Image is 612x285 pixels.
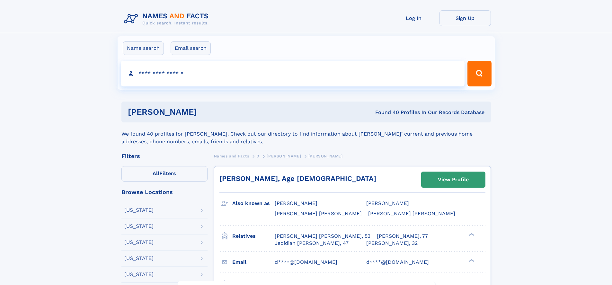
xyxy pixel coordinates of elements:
[232,257,275,268] h3: Email
[421,172,485,187] a: View Profile
[366,240,418,247] a: [PERSON_NAME], 32
[124,240,154,245] div: [US_STATE]
[366,200,409,206] span: [PERSON_NAME]
[219,174,376,183] a: [PERSON_NAME], Age [DEMOGRAPHIC_DATA]
[124,208,154,213] div: [US_STATE]
[267,154,301,158] span: [PERSON_NAME]
[256,154,260,158] span: D
[286,109,484,116] div: Found 40 Profiles In Our Records Database
[121,61,465,86] input: search input
[267,152,301,160] a: [PERSON_NAME]
[121,153,208,159] div: Filters
[467,232,475,236] div: ❯
[467,61,491,86] button: Search Button
[121,166,208,182] label: Filters
[388,10,439,26] a: Log In
[308,154,343,158] span: [PERSON_NAME]
[368,210,455,217] span: [PERSON_NAME] [PERSON_NAME]
[438,172,469,187] div: View Profile
[121,189,208,195] div: Browse Locations
[377,233,428,240] a: [PERSON_NAME], 77
[153,170,159,176] span: All
[121,122,491,146] div: We found 40 profiles for [PERSON_NAME]. Check out our directory to find information about [PERSON...
[232,231,275,242] h3: Relatives
[121,10,214,28] img: Logo Names and Facts
[467,258,475,263] div: ❯
[214,152,249,160] a: Names and Facts
[124,256,154,261] div: [US_STATE]
[124,272,154,277] div: [US_STATE]
[128,108,286,116] h1: [PERSON_NAME]
[256,152,260,160] a: D
[123,41,164,55] label: Name search
[124,224,154,229] div: [US_STATE]
[171,41,211,55] label: Email search
[439,10,491,26] a: Sign Up
[275,240,349,247] a: Jedidiah [PERSON_NAME], 47
[275,233,370,240] a: [PERSON_NAME] [PERSON_NAME], 53
[275,210,362,217] span: [PERSON_NAME] [PERSON_NAME]
[232,198,275,209] h3: Also known as
[275,200,317,206] span: [PERSON_NAME]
